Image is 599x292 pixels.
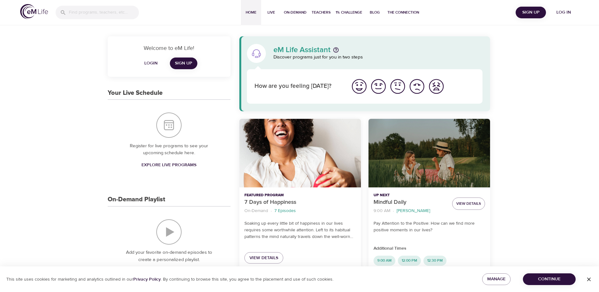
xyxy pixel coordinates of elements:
span: Manage [487,275,506,283]
span: Sign Up [518,9,543,16]
span: Home [243,9,259,16]
img: good [370,78,387,95]
a: Privacy Policy [133,277,161,282]
p: How are you feeling [DATE]? [255,82,342,91]
div: 12:30 PM [423,256,446,266]
p: Mindful Daily [374,198,447,207]
p: Welcome to eM Life! [115,44,223,52]
p: Additional Times [374,245,485,252]
p: On-Demand [244,208,268,214]
p: Up Next [374,192,447,198]
a: Explore Live Programs [139,159,199,171]
li: · [271,207,272,215]
img: worst [428,78,445,95]
span: Teachers [312,9,331,16]
nav: breadcrumb [374,207,447,215]
img: bad [408,78,426,95]
p: Soaking up every little bit of happiness in our lives requires some worthwhile attention. Left to... [244,220,356,240]
input: Find programs, teachers, etc... [69,6,139,19]
span: 12:30 PM [423,258,446,263]
p: 7 Episodes [274,208,296,214]
button: I'm feeling good [369,77,388,96]
span: Login [143,59,159,67]
p: 7 Days of Happiness [244,198,356,207]
button: Sign Up [516,7,546,18]
span: Log in [551,9,576,16]
h3: On-Demand Playlist [108,196,165,203]
span: Live [264,9,279,16]
img: On-Demand Playlist [156,219,182,245]
img: ok [389,78,406,95]
p: eM Life Assistant [273,46,331,54]
li: · [393,207,394,215]
span: View Details [456,200,481,207]
button: 7 Days of Happiness [239,119,361,187]
div: 12:00 PM [398,256,421,266]
span: The Connection [387,9,419,16]
span: Sign Up [175,59,192,67]
p: [PERSON_NAME] [397,208,430,214]
span: 1% Challenge [336,9,362,16]
p: 9:00 AM [374,208,390,214]
img: Your Live Schedule [156,113,182,138]
span: On-Demand [284,9,307,16]
h3: Your Live Schedule [108,89,163,97]
a: View Details [244,252,283,264]
img: logo [20,4,48,19]
img: great [350,78,368,95]
span: Continue [528,275,571,283]
a: Explore On-Demand Programs [130,266,208,277]
p: Featured Program [244,192,356,198]
button: Login [141,58,161,69]
button: I'm feeling ok [388,77,407,96]
button: I'm feeling worst [427,77,446,96]
p: Pay Attention to the Positive: How can we find more positive moments in our lives? [374,220,485,234]
button: View Details [452,198,485,210]
a: Sign Up [170,58,197,69]
p: Register for live programs to see your upcoming schedule here. [120,143,218,157]
nav: breadcrumb [244,207,356,215]
span: Explore Live Programs [141,161,196,169]
p: Discover programs just for you in two steps [273,54,483,61]
span: Blog [367,9,382,16]
img: eM Life Assistant [251,48,261,58]
span: 12:00 PM [398,258,421,263]
button: I'm feeling bad [407,77,427,96]
button: I'm feeling great [350,77,369,96]
span: 9:00 AM [374,258,395,263]
button: Log in [548,7,579,18]
p: Add your favorite on-demand episodes to create a personalized playlist. [120,249,218,263]
button: Continue [523,273,576,285]
div: 9:00 AM [374,256,395,266]
button: Manage [482,273,511,285]
button: Mindful Daily [368,119,490,187]
span: View Details [249,254,278,262]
